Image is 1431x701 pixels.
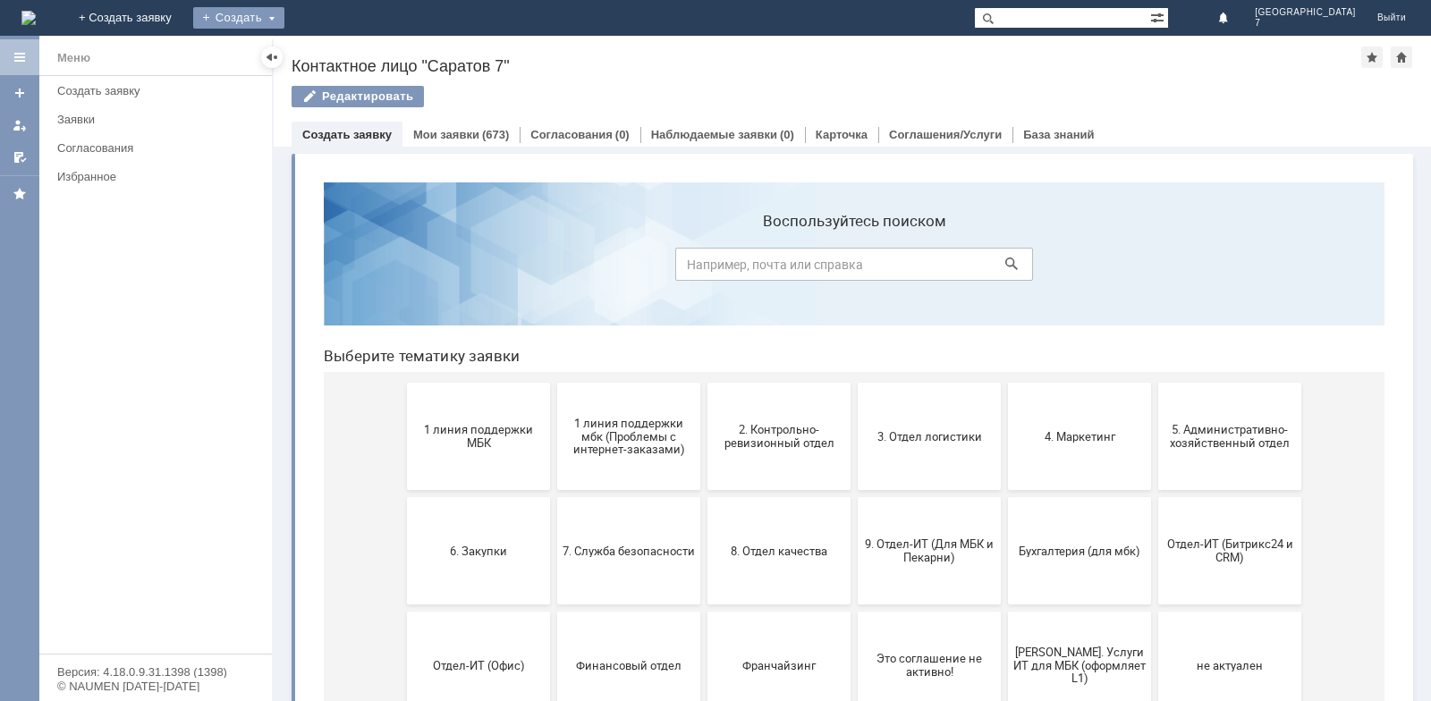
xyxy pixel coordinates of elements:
[253,248,385,288] span: 1 линия поддержки мбк (Проблемы с интернет-заказами)
[57,680,254,692] div: © NAUMEN [DATE]-[DATE]
[704,477,836,517] span: [PERSON_NAME]. Услуги ИТ для МБК (оформляет L1)
[849,329,992,436] button: Отдел-ИТ (Битрикс24 и CRM)
[482,128,509,141] div: (673)
[248,443,391,551] button: Финансовый отдел
[1150,8,1168,25] span: Расширенный поиск
[1255,18,1356,29] span: 7
[403,255,536,282] span: 2. Контрольно-ревизионный отдел
[398,329,541,436] button: 8. Отдел качества
[854,255,986,282] span: 5. Административно-хозяйственный отдел
[530,128,613,141] a: Согласования
[780,128,794,141] div: (0)
[50,134,268,162] a: Согласования
[816,128,868,141] a: Карточка
[615,128,630,141] div: (0)
[21,11,36,25] a: Перейти на домашнюю страницу
[548,443,691,551] button: Это соглашение не активно!
[849,215,992,322] button: 5. Административно-хозяйственный отдел
[57,113,261,126] div: Заявки
[699,443,842,551] button: [PERSON_NAME]. Услуги ИТ для МБК (оформляет L1)
[302,128,392,141] a: Создать заявку
[103,490,235,503] span: Отдел-ИТ (Офис)
[413,128,479,141] a: Мои заявки
[57,84,261,97] div: Создать заявку
[548,215,691,322] button: 3. Отдел логистики
[1255,7,1356,18] span: [GEOGRAPHIC_DATA]
[14,179,1075,197] header: Выберите тематику заявки
[248,329,391,436] button: 7. Служба безопасности
[699,215,842,322] button: 4. Маркетинг
[97,215,241,322] button: 1 линия поддержки МБК
[366,80,724,113] input: Например, почта или справка
[1391,46,1412,68] div: Сделать домашней страницей
[97,443,241,551] button: Отдел-ИТ (Офис)
[57,47,90,69] div: Меню
[5,111,34,139] a: Мои заявки
[1023,128,1094,141] a: База знаний
[103,255,235,282] span: 1 линия поддержки МБК
[50,106,268,133] a: Заявки
[5,143,34,172] a: Мои согласования
[248,215,391,322] button: 1 линия поддержки мбк (Проблемы с интернет-заказами)
[366,44,724,62] label: Воспользуйтесь поиском
[554,369,686,396] span: 9. Отдел-ИТ (Для МБК и Пекарни)
[849,443,992,551] button: не актуален
[704,261,836,274] span: 4. Маркетинг
[292,57,1361,75] div: Контактное лицо "Саратов 7"
[651,128,777,141] a: Наблюдаемые заявки
[854,490,986,503] span: не актуален
[253,376,385,389] span: 7. Служба безопасности
[5,79,34,107] a: Создать заявку
[403,376,536,389] span: 8. Отдел качества
[1361,46,1383,68] div: Добавить в избранное
[261,46,283,68] div: Скрыть меню
[548,329,691,436] button: 9. Отдел-ИТ (Для МБК и Пекарни)
[398,443,541,551] button: Франчайзинг
[193,7,284,29] div: Создать
[398,215,541,322] button: 2. Контрольно-ревизионный отдел
[57,141,261,155] div: Согласования
[854,369,986,396] span: Отдел-ИТ (Битрикс24 и CRM)
[554,484,686,511] span: Это соглашение не активно!
[103,376,235,389] span: 6. Закупки
[403,490,536,503] span: Франчайзинг
[97,329,241,436] button: 6. Закупки
[253,490,385,503] span: Финансовый отдел
[699,329,842,436] button: Бухгалтерия (для мбк)
[704,376,836,389] span: Бухгалтерия (для мбк)
[554,261,686,274] span: 3. Отдел логистики
[50,77,268,105] a: Создать заявку
[889,128,1002,141] a: Соглашения/Услуги
[21,11,36,25] img: logo
[57,170,241,183] div: Избранное
[57,666,254,678] div: Версия: 4.18.0.9.31.1398 (1398)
